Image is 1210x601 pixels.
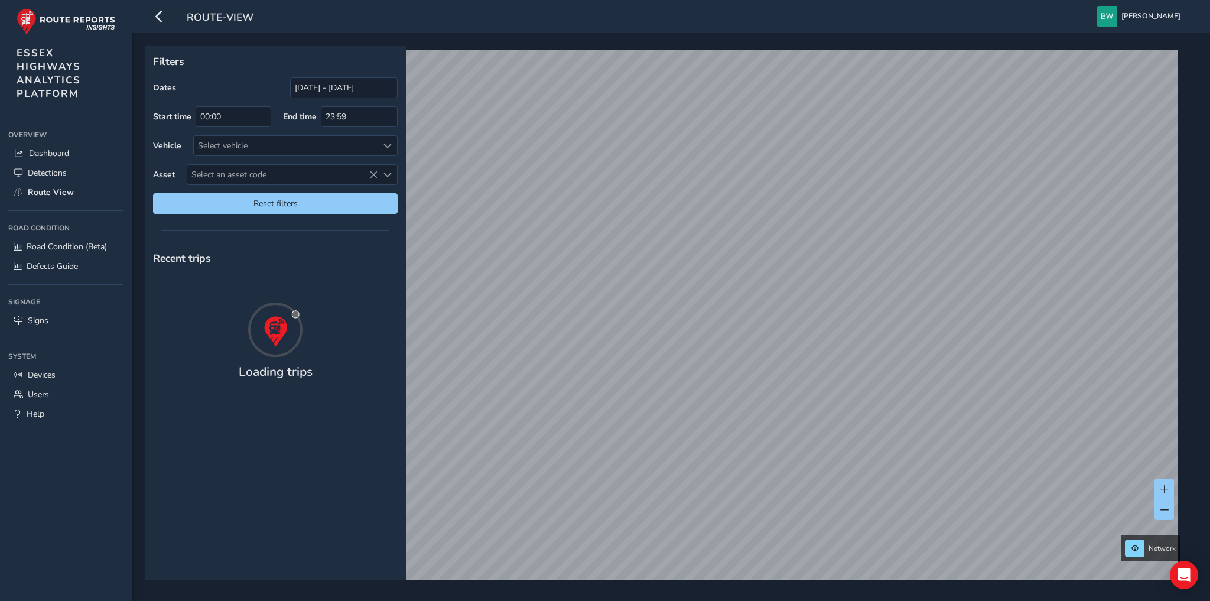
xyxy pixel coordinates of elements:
[8,183,123,202] a: Route View
[27,241,107,252] span: Road Condition (Beta)
[28,167,67,178] span: Detections
[28,389,49,400] span: Users
[17,8,115,35] img: rr logo
[29,148,69,159] span: Dashboard
[1097,6,1185,27] button: [PERSON_NAME]
[153,169,175,180] label: Asset
[187,165,378,184] span: Select an asset code
[378,165,397,184] div: Select an asset code
[1170,561,1198,589] div: Open Intercom Messenger
[149,50,1178,594] canvas: Map
[153,193,398,214] button: Reset filters
[28,315,48,326] span: Signs
[153,251,211,265] span: Recent trips
[8,144,123,163] a: Dashboard
[8,365,123,385] a: Devices
[8,163,123,183] a: Detections
[27,408,44,420] span: Help
[153,54,398,69] p: Filters
[239,365,313,379] h4: Loading trips
[8,219,123,237] div: Road Condition
[162,198,389,209] span: Reset filters
[8,293,123,311] div: Signage
[17,46,81,100] span: ESSEX HIGHWAYS ANALYTICS PLATFORM
[1121,6,1180,27] span: [PERSON_NAME]
[153,140,181,151] label: Vehicle
[28,369,56,381] span: Devices
[1097,6,1117,27] img: diamond-layout
[194,136,378,155] div: Select vehicle
[187,10,253,27] span: route-view
[153,111,191,122] label: Start time
[8,404,123,424] a: Help
[283,111,317,122] label: End time
[8,385,123,404] a: Users
[1149,544,1176,553] span: Network
[27,261,78,272] span: Defects Guide
[8,311,123,330] a: Signs
[8,347,123,365] div: System
[153,82,176,93] label: Dates
[8,256,123,276] a: Defects Guide
[8,126,123,144] div: Overview
[28,187,74,198] span: Route View
[8,237,123,256] a: Road Condition (Beta)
